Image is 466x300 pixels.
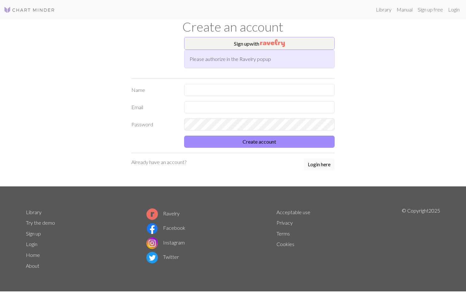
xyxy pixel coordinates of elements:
[128,101,180,113] label: Email
[415,3,446,16] a: Sign up free
[146,210,180,216] a: Ravelry
[26,220,55,226] a: Try the demo
[394,3,415,16] a: Manual
[276,230,290,236] a: Terms
[276,220,293,226] a: Privacy
[304,158,335,170] button: Login here
[260,39,285,47] img: Ravelry
[128,118,180,131] label: Password
[128,84,180,96] label: Name
[26,230,41,236] a: Sign up
[146,208,158,220] img: Ravelry logo
[146,223,158,234] img: Facebook logo
[22,19,444,34] h1: Create an account
[146,237,158,249] img: Instagram logo
[446,3,462,16] a: Login
[146,254,179,260] a: Twitter
[184,37,335,50] button: Sign upwith
[4,6,55,14] img: Logo
[26,252,40,258] a: Home
[402,207,440,271] p: © Copyright 2025
[184,50,335,68] div: Please authorize in the Ravelry popup
[276,209,310,215] a: Acceptable use
[26,241,37,247] a: Login
[131,158,186,166] p: Already have an account?
[146,239,185,245] a: Instagram
[146,225,185,231] a: Facebook
[184,136,335,148] button: Create account
[146,252,158,263] img: Twitter logo
[373,3,394,16] a: Library
[26,263,39,269] a: About
[276,241,294,247] a: Cookies
[26,209,42,215] a: Library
